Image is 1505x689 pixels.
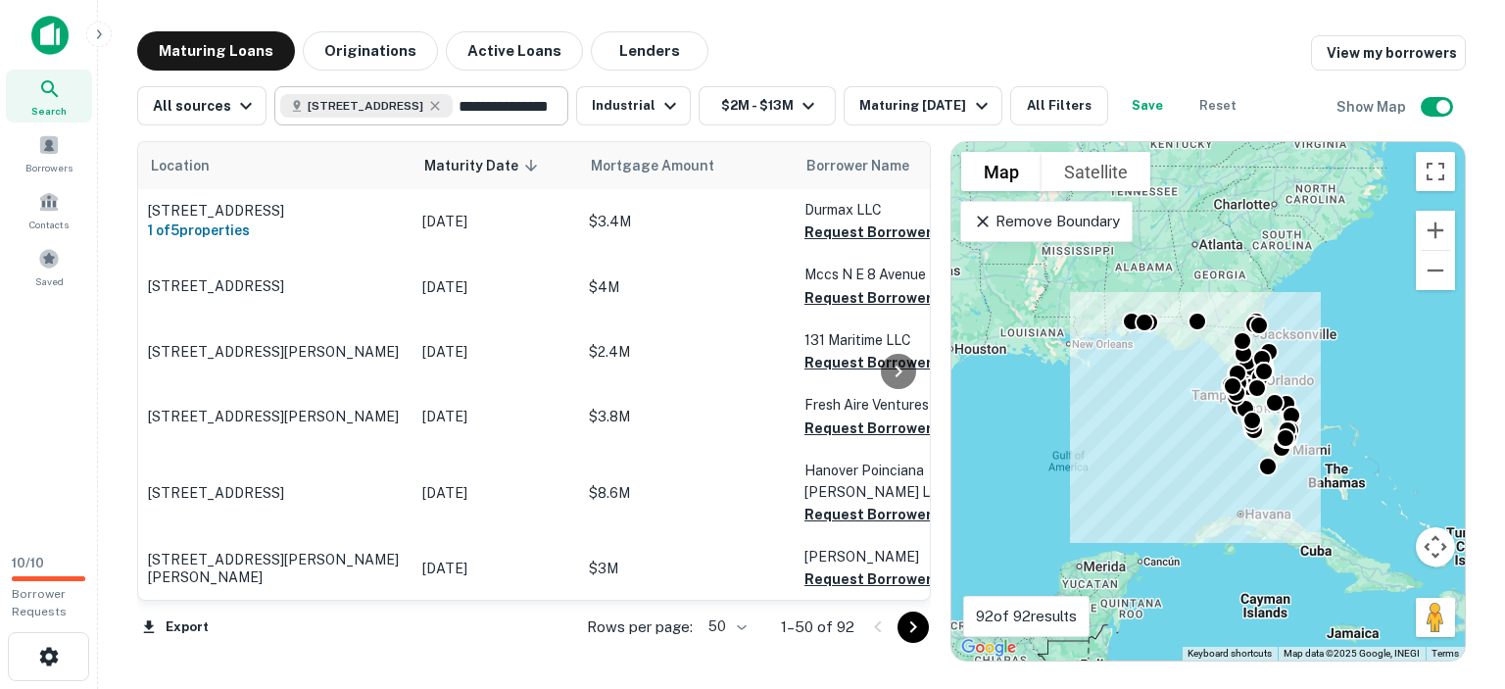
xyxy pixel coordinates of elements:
p: 1–50 of 92 [781,615,854,639]
h6: Show Map [1336,96,1409,118]
p: $3M [589,558,785,579]
h6: 1 of 5 properties [148,220,403,241]
button: Show street map [961,152,1042,191]
div: 0 0 [951,142,1465,661]
p: Remove Boundary [973,210,1119,233]
p: Durmax LLC [804,199,1000,221]
div: All sources [153,94,258,118]
p: [STREET_ADDRESS][PERSON_NAME] [148,408,403,425]
button: Request Borrower Info [804,503,963,526]
div: 50 [701,613,750,641]
button: Originations [303,31,438,71]
p: [DATE] [422,558,569,579]
p: [STREET_ADDRESS] [148,484,403,502]
button: Save your search to get updates of matches that match your search criteria. [1116,86,1179,125]
p: [STREET_ADDRESS][PERSON_NAME] [148,343,403,361]
button: Toggle fullscreen view [1416,152,1455,191]
a: Borrowers [6,126,92,179]
p: [DATE] [422,406,569,427]
span: Mortgage Amount [591,154,740,177]
p: [STREET_ADDRESS] [148,277,403,295]
a: Terms [1432,648,1459,659]
button: All Filters [1010,86,1108,125]
span: Contacts [29,217,69,232]
th: Borrower Name [795,142,1010,189]
p: [DATE] [422,341,569,363]
button: $2M - $13M [699,86,836,125]
p: [STREET_ADDRESS] [148,202,403,220]
button: Request Borrower Info [804,417,963,440]
button: Industrial [576,86,691,125]
p: $2.4M [589,341,785,363]
button: Request Borrower Info [804,286,963,310]
button: Show satellite imagery [1042,152,1150,191]
button: Zoom in [1416,211,1455,250]
p: [PERSON_NAME] [804,546,1000,567]
img: Google [956,635,1021,661]
button: Active Loans [446,31,583,71]
span: Borrowers [25,160,73,175]
th: Location [138,142,413,189]
button: Reset [1187,86,1249,125]
p: [DATE] [422,276,569,298]
span: Search [31,103,67,119]
button: Lenders [591,31,708,71]
p: Fresh Aire Ventures LLC [804,394,1000,416]
p: Mccs N E 8 Avenue LLC [804,264,1000,285]
a: Search [6,70,92,123]
iframe: Chat Widget [1407,532,1505,626]
button: Export [137,613,214,642]
span: Borrower Requests [12,587,67,618]
a: Open this area in Google Maps (opens a new window) [956,635,1021,661]
p: $8.6M [589,482,785,504]
button: Maturing [DATE] [844,86,1001,125]
p: $4M [589,276,785,298]
button: Keyboard shortcuts [1188,647,1272,661]
p: Hanover Poinciana [PERSON_NAME] LLC [804,460,1000,503]
button: All sources [137,86,267,125]
a: Saved [6,240,92,293]
span: Maturity Date [424,154,544,177]
p: [STREET_ADDRESS][PERSON_NAME][PERSON_NAME] [148,551,403,586]
a: View my borrowers [1311,35,1466,71]
th: Mortgage Amount [579,142,795,189]
button: Map camera controls [1416,527,1455,566]
p: [DATE] [422,211,569,232]
span: Saved [35,273,64,289]
p: 131 Maritime LLC [804,329,1000,351]
p: $3.8M [589,406,785,427]
span: 10 / 10 [12,556,44,570]
span: Borrower Name [806,154,909,177]
th: Maturity Date [413,142,579,189]
p: Rows per page: [587,615,693,639]
img: capitalize-icon.png [31,16,69,55]
p: [DATE] [422,482,569,504]
button: Request Borrower Info [804,351,963,374]
a: Contacts [6,183,92,236]
p: $3.4M [589,211,785,232]
button: Go to next page [898,612,929,643]
button: Zoom out [1416,251,1455,290]
button: Request Borrower Info [804,567,963,591]
span: [STREET_ADDRESS] [308,97,423,115]
div: Maturing [DATE] [859,94,993,118]
p: 92 of 92 results [976,605,1077,628]
button: Request Borrower Info [804,221,963,244]
span: Map data ©2025 Google, INEGI [1284,648,1420,659]
span: Location [150,154,210,177]
button: Maturing Loans [137,31,295,71]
